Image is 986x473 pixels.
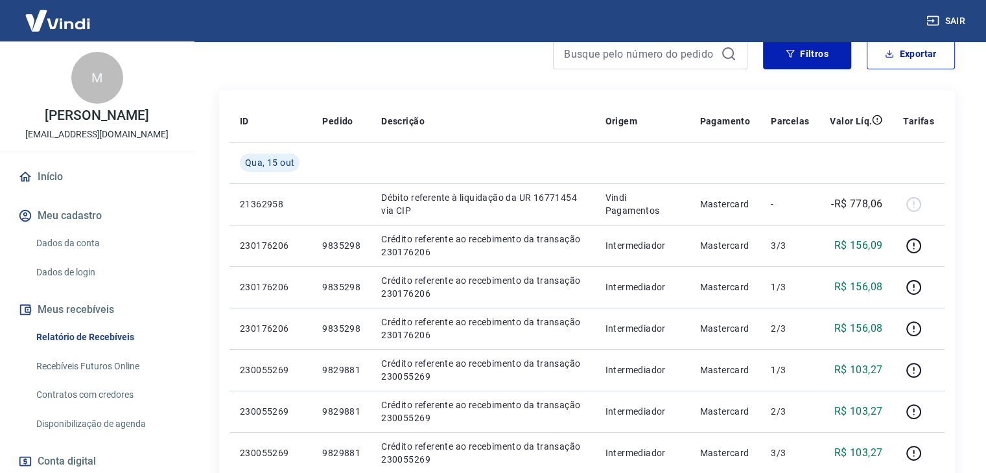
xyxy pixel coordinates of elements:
p: Crédito referente ao recebimento da transação 230055269 [381,357,584,383]
p: Crédito referente ao recebimento da transação 230055269 [381,398,584,424]
button: Meus recebíveis [16,295,178,324]
p: 230055269 [240,446,301,459]
p: Intermediador [605,322,679,335]
p: Intermediador [605,363,679,376]
div: M [71,52,123,104]
p: Tarifas [903,115,934,128]
a: Disponibilização de agenda [31,411,178,437]
p: ID [240,115,249,128]
p: 230176206 [240,322,301,335]
button: Filtros [763,38,851,69]
p: R$ 103,27 [834,362,883,378]
p: 230176206 [240,281,301,294]
p: 230055269 [240,363,301,376]
input: Busque pelo número do pedido [564,44,716,63]
p: R$ 156,09 [834,238,883,253]
p: R$ 103,27 [834,404,883,419]
p: Intermediador [605,281,679,294]
p: Mastercard [699,405,750,418]
p: 21362958 [240,198,301,211]
a: Contratos com credores [31,382,178,408]
p: 1/3 [771,281,809,294]
button: Meu cadastro [16,202,178,230]
p: Crédito referente ao recebimento da transação 230176206 [381,316,584,341]
a: Dados da conta [31,230,178,257]
p: Origem [605,115,637,128]
p: Débito referente à liquidação da UR 16771454 via CIP [381,191,584,217]
p: Intermediador [605,239,679,252]
a: Dados de login [31,259,178,286]
p: 3/3 [771,446,809,459]
a: Recebíveis Futuros Online [31,353,178,380]
p: 9829881 [322,446,360,459]
p: Mastercard [699,446,750,459]
p: Pagamento [699,115,750,128]
p: Parcelas [771,115,809,128]
p: 230055269 [240,405,301,418]
p: 9835298 [322,239,360,252]
p: Crédito referente ao recebimento da transação 230176206 [381,274,584,300]
p: Intermediador [605,446,679,459]
p: Intermediador [605,405,679,418]
p: Mastercard [699,363,750,376]
p: 9835298 [322,322,360,335]
p: Valor Líq. [830,115,872,128]
p: Descrição [381,115,425,128]
button: Sair [924,9,970,33]
p: 9829881 [322,405,360,418]
p: Mastercard [699,281,750,294]
p: [EMAIL_ADDRESS][DOMAIN_NAME] [25,128,169,141]
p: [PERSON_NAME] [45,109,148,122]
p: -R$ 778,06 [831,196,882,212]
p: Vindi Pagamentos [605,191,679,217]
p: 3/3 [771,239,809,252]
p: 230176206 [240,239,301,252]
p: Mastercard [699,322,750,335]
p: R$ 156,08 [834,321,883,336]
a: Relatório de Recebíveis [31,324,178,351]
p: - [771,198,809,211]
span: Qua, 15 out [245,156,294,169]
p: Mastercard [699,198,750,211]
p: 2/3 [771,322,809,335]
p: R$ 103,27 [834,445,883,461]
p: 9835298 [322,281,360,294]
p: Crédito referente ao recebimento da transação 230176206 [381,233,584,259]
p: 9829881 [322,363,360,376]
span: Conta digital [38,452,96,470]
a: Início [16,163,178,191]
p: Crédito referente ao recebimento da transação 230055269 [381,440,584,466]
button: Exportar [867,38,955,69]
p: Pedido [322,115,353,128]
p: 2/3 [771,405,809,418]
p: 1/3 [771,363,809,376]
p: R$ 156,08 [834,279,883,295]
p: Mastercard [699,239,750,252]
img: Vindi [16,1,100,40]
